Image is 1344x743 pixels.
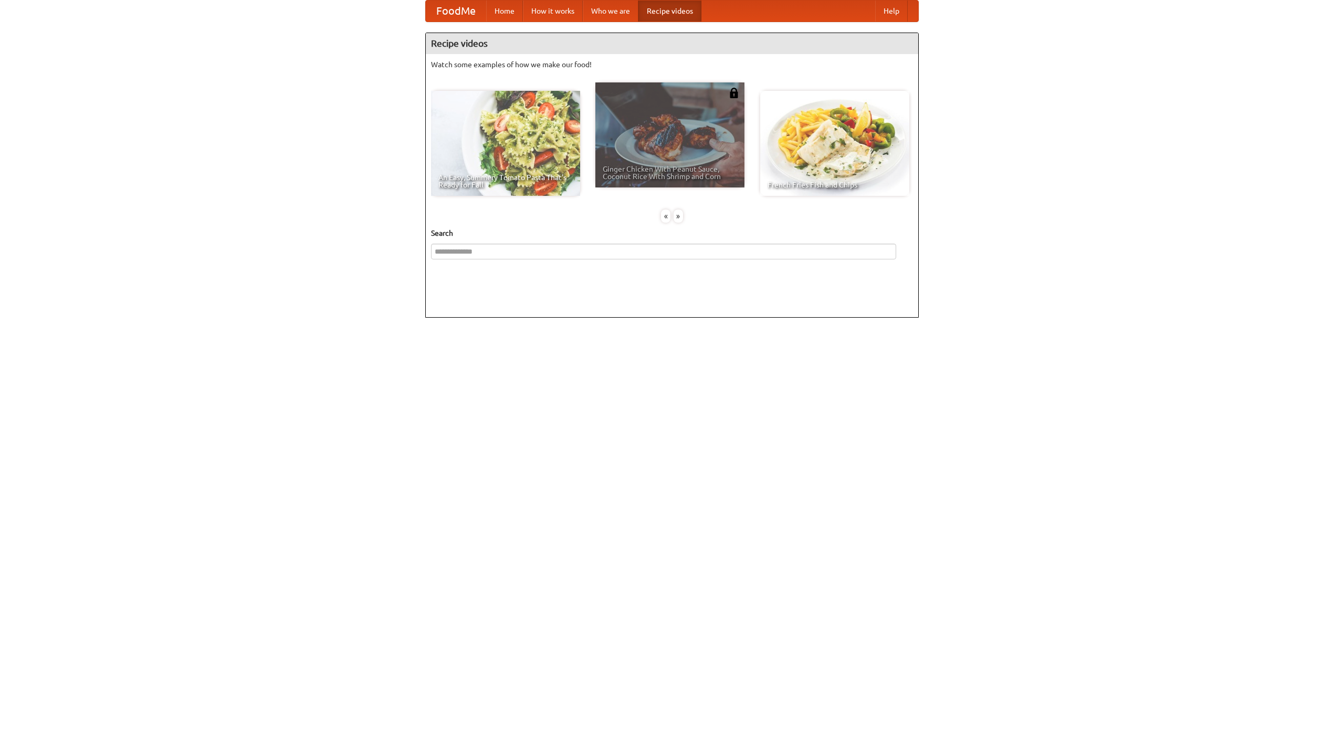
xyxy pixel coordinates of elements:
[729,88,739,98] img: 483408.png
[583,1,638,22] a: Who we are
[875,1,908,22] a: Help
[486,1,523,22] a: Home
[431,59,913,70] p: Watch some examples of how we make our food!
[426,1,486,22] a: FoodMe
[674,210,683,223] div: »
[768,181,902,189] span: French Fries Fish and Chips
[760,91,909,196] a: French Fries Fish and Chips
[431,228,913,238] h5: Search
[431,91,580,196] a: An Easy, Summery Tomato Pasta That's Ready for Fall
[638,1,701,22] a: Recipe videos
[523,1,583,22] a: How it works
[426,33,918,54] h4: Recipe videos
[661,210,670,223] div: «
[438,174,573,189] span: An Easy, Summery Tomato Pasta That's Ready for Fall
